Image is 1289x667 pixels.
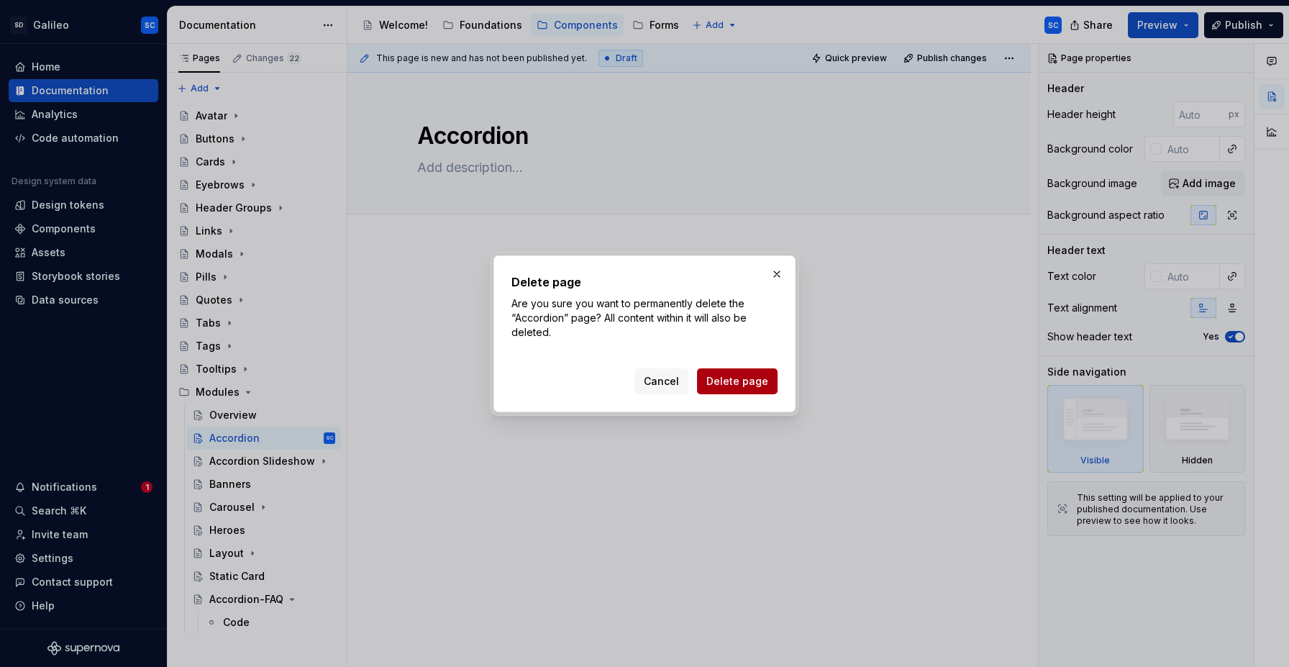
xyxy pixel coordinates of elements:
p: Are you sure you want to permanently delete the “Accordion” page? All content within it will also... [511,296,778,340]
span: Delete page [706,374,768,389]
button: Delete page [697,368,778,394]
h2: Delete page [511,273,778,291]
span: Cancel [644,374,679,389]
button: Cancel [634,368,688,394]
